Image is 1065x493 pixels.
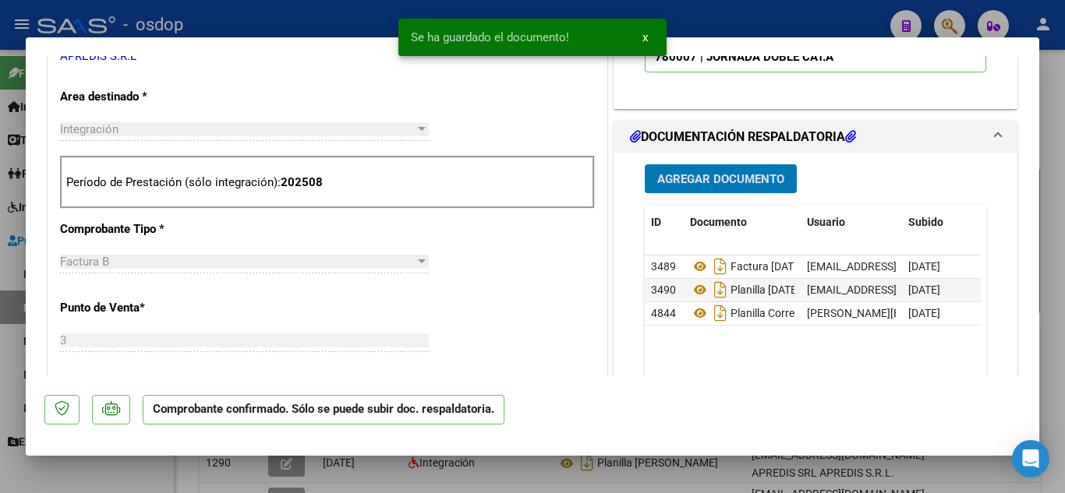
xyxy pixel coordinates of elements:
[655,33,933,64] strong: CENTRO DE EDUCATIVO TERAPEUTICO | 780007 | JORNADA DOBLE CAT.A
[690,283,886,296] span: Planilla [DATE] [PERSON_NAME]
[655,33,933,64] span: Comentario:
[690,216,747,228] span: Documento
[710,301,731,326] i: Descargar documento
[66,174,589,192] p: Período de Prestación (sólo integración):
[807,216,845,228] span: Usuario
[1012,440,1049,477] div: Open Intercom Messenger
[651,307,676,319] span: 4844
[657,172,784,186] span: Agregar Documento
[60,122,119,136] span: Integración
[60,255,109,269] span: Factura B
[614,121,1017,153] mat-expansion-panel-header: DOCUMENTACIÓN RESPALDATORIA
[630,128,856,146] h1: DOCUMENTACIÓN RESPALDATORIA
[908,307,940,319] span: [DATE]
[645,164,797,193] button: Agregar Documento
[60,88,221,106] p: Area destinado *
[908,283,940,296] span: [DATE]
[411,30,569,45] span: Se ha guardado el documento!
[902,206,980,239] datatable-header-cell: Subido
[690,307,810,319] span: Planilla Correcta
[281,175,323,189] strong: 202508
[60,48,595,65] p: APREDIS S.R.L
[645,206,684,239] datatable-header-cell: ID
[651,216,661,228] span: ID
[630,23,660,51] button: x
[710,254,731,279] i: Descargar documento
[642,30,648,44] span: x
[684,206,801,239] datatable-header-cell: Documento
[60,299,221,317] p: Punto de Venta
[60,220,221,238] p: Comprobante Tipo *
[801,206,902,239] datatable-header-cell: Usuario
[690,260,889,273] span: Factura [DATE] [PERSON_NAME]
[651,260,676,273] span: 3489
[143,395,504,425] p: Comprobante confirmado. Sólo se puede subir doc. respaldatoria.
[710,277,731,302] i: Descargar documento
[908,260,940,273] span: [DATE]
[651,283,676,296] span: 3490
[614,153,1017,476] div: DOCUMENTACIÓN RESPALDATORIA
[980,206,1058,239] datatable-header-cell: Acción
[908,216,943,228] span: Subido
